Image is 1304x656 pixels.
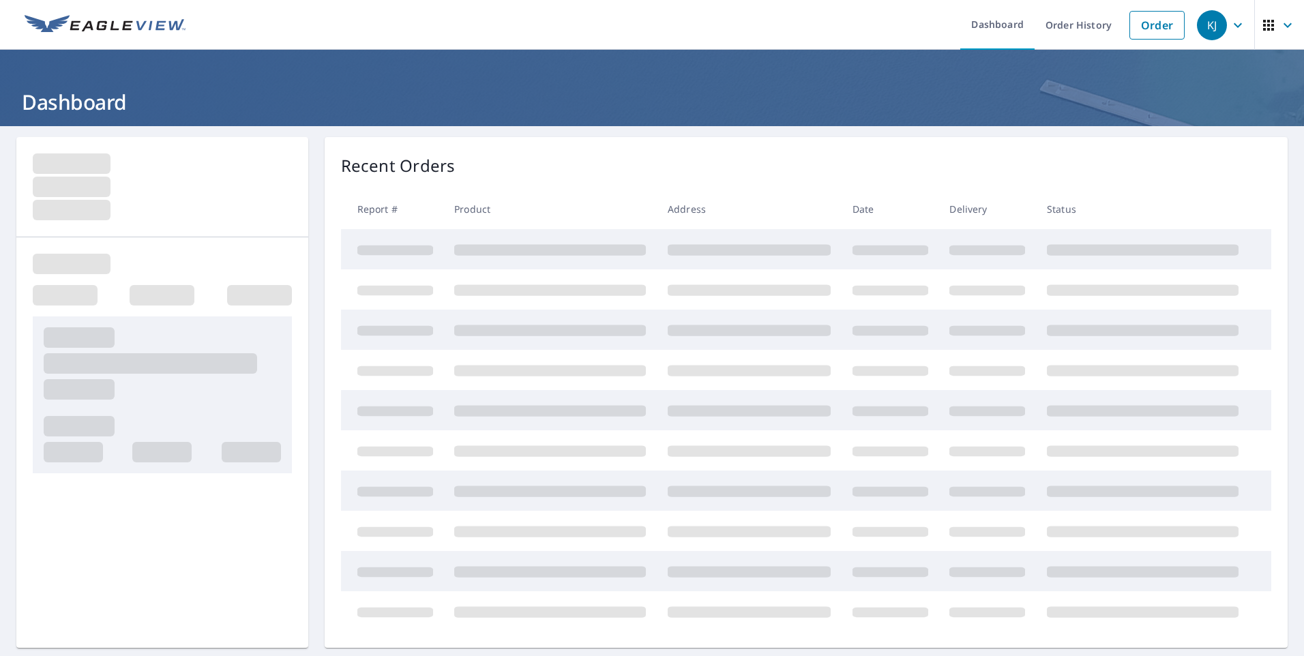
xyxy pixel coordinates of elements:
img: EV Logo [25,15,186,35]
th: Address [657,189,842,229]
p: Recent Orders [341,153,456,178]
th: Date [842,189,939,229]
th: Status [1036,189,1249,229]
th: Report # [341,189,444,229]
th: Product [443,189,657,229]
th: Delivery [938,189,1036,229]
div: KJ [1197,10,1227,40]
a: Order [1129,11,1185,40]
h1: Dashboard [16,88,1288,116]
